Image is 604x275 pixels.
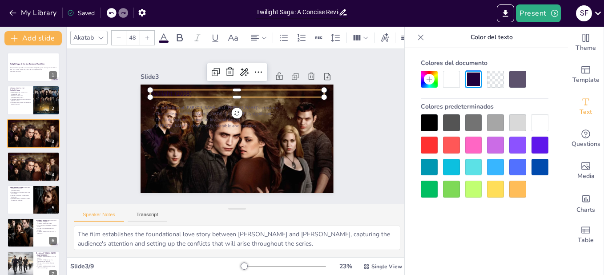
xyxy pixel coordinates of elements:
p: Themes of loss and friendship are prominent. [10,194,31,198]
div: Column Count [350,31,370,45]
div: Add a table [568,219,604,251]
button: Speaker Notes [74,212,124,222]
p: [PERSON_NAME]'s character is relatable and complex. [150,123,324,129]
p: The setting in [GEOGRAPHIC_DATA], [US_STATE] is significant. [10,157,57,158]
p: Color del texto [428,27,556,48]
div: 5 [49,204,57,212]
div: Colores del documento [421,55,548,71]
p: [PERSON_NAME]'s pregnancy introduces new dangers. [36,259,57,262]
input: Insert title [256,6,338,19]
p: Twilight (2008) [10,153,57,156]
span: Table [578,235,594,245]
p: The series has a significant impact on popular culture. [10,98,31,101]
div: 1 [49,71,57,79]
p: The setting in [GEOGRAPHIC_DATA], [US_STATE] is significant. [10,126,57,128]
div: Add text boxes [568,91,604,123]
strong: Twilight Saga: A Concise Review of Each Film [10,63,44,65]
button: My Library [7,6,60,20]
p: The film explores themes of love and danger. [10,158,57,160]
div: 1 [7,53,60,82]
div: S F [576,5,592,21]
p: Themes of love and sacrifice are prevalent. [36,263,57,266]
p: [PERSON_NAME]'s character is relatable and complex. [10,160,57,162]
div: Add images, graphics, shapes or video [568,155,604,187]
span: Template [572,75,600,85]
p: Twilight (2008) [150,89,324,98]
button: Export to PowerPoint [497,4,514,22]
p: Twilight (2008) [10,120,57,123]
p: This presentation provides an overview of the Twilight Saga, summarizing each of the four films, ... [10,67,57,70]
span: Theme [576,43,596,53]
span: Questions [572,139,600,149]
p: Introduction of [PERSON_NAME] and [PERSON_NAME]'s romance. [10,155,57,157]
button: Present [516,4,560,22]
div: Saved [67,9,95,17]
div: 2 [7,85,60,115]
p: Introduction of [PERSON_NAME] and [PERSON_NAME]'s romance. [150,105,324,110]
p: [PERSON_NAME] and [PERSON_NAME]'s wedding is a key event. [36,254,57,259]
p: The Twilight Saga focuses on a unique love story. [10,92,31,95]
p: [PERSON_NAME]'s character is relatable and complex. [10,129,57,131]
div: 5 [7,185,60,214]
span: Media [577,171,595,181]
p: [PERSON_NAME]'s character faces ultimate challenges. [36,266,57,269]
p: Introduction to the Twilight Saga [10,86,31,91]
div: 2 [49,105,57,113]
p: The films are based on [PERSON_NAME] novels. [10,95,31,98]
div: 23 % [335,262,356,271]
div: Slide 3 / 9 [70,262,241,271]
p: [PERSON_NAME]'s character evolves through her struggles. [10,198,31,201]
div: Border settings [399,31,409,45]
button: Add slide [4,31,62,45]
p: Themes of loyalty and sacrifice emerge. [36,227,57,231]
div: Change the overall theme [568,27,604,59]
p: [PERSON_NAME] character represents personal growth. [10,101,31,105]
p: Generated with [URL] [10,70,57,72]
div: Colores predeterminados [421,99,548,114]
button: Transcript [128,212,167,222]
div: Add ready made slides [568,59,604,91]
p: The film explores themes of love and danger. [150,117,324,122]
p: The vampire army poses a significant threat. [36,224,57,227]
div: 3 [7,119,60,148]
div: 4 [7,152,60,181]
p: [PERSON_NAME]'s departure causes emotional turmoil for [PERSON_NAME]. [10,186,31,191]
p: [PERSON_NAME] must make crucial decisions. [36,231,57,234]
div: 6 [7,218,60,247]
div: Text effects [378,31,391,45]
div: Get real-time input from your audience [568,123,604,155]
button: S F [576,4,592,22]
p: The setting in [GEOGRAPHIC_DATA], [US_STATE] is significant. [150,111,324,117]
div: Slide 3 [141,73,238,81]
p: Breaking [PERSON_NAME] - Part 1 (2011) [36,252,57,257]
span: Charts [576,205,595,215]
span: Single View [371,263,402,270]
p: The film explores themes of love and danger. [10,127,57,129]
div: Akatab [72,32,96,44]
div: 6 [49,237,57,245]
textarea: The film establishes the foundational love story between [PERSON_NAME] and [PERSON_NAME], capturi... [74,226,400,250]
p: Introduction of [PERSON_NAME] and [PERSON_NAME]'s romance. [10,124,57,126]
p: [PERSON_NAME]'s love triangle with [PERSON_NAME] and [PERSON_NAME] intensifies. [36,219,57,224]
span: Text [580,107,592,117]
div: 4 [49,171,57,179]
div: 3 [49,137,57,146]
p: Introduction of [PERSON_NAME] and werewolves. [10,191,31,194]
div: Add charts and graphs [568,187,604,219]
